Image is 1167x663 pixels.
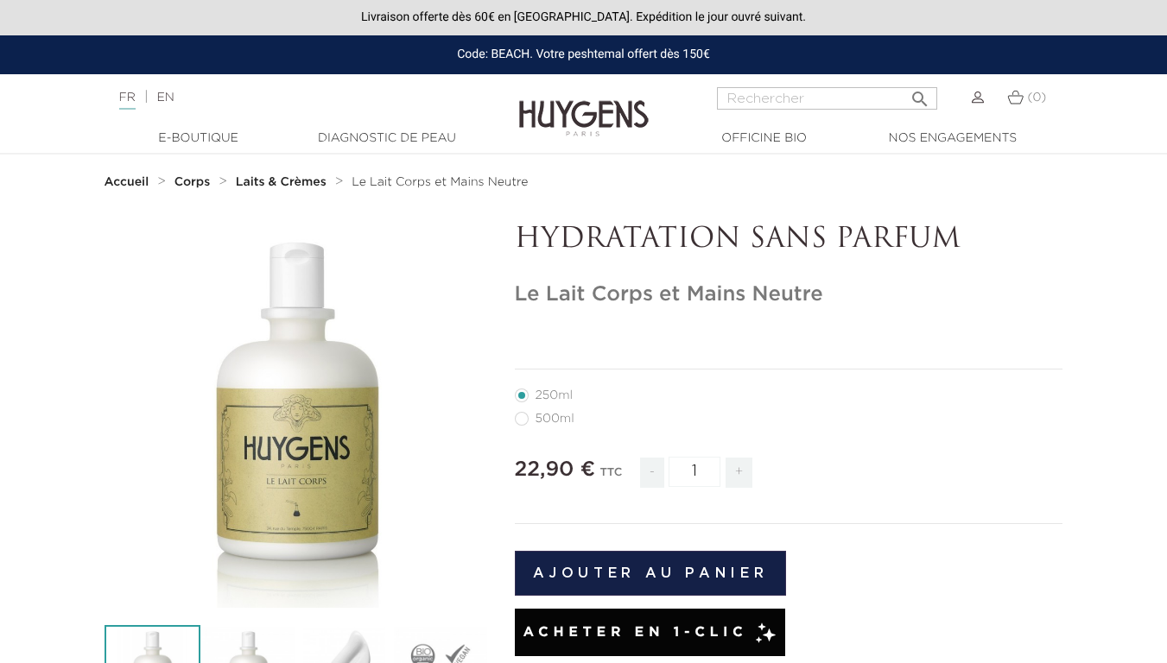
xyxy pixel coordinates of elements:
span: Le Lait Corps et Mains Neutre [352,176,528,188]
button:  [904,82,936,105]
strong: Laits & Crèmes [236,176,327,188]
label: 250ml [515,388,593,402]
span: - [640,458,664,488]
a: EN [156,92,174,104]
a: Accueil [105,175,153,189]
img: Huygens [519,73,649,139]
strong: Corps [174,176,211,188]
a: Nos engagements [866,129,1039,148]
i:  [910,84,930,104]
a: Officine Bio [678,129,851,148]
span: + [726,458,753,488]
input: Quantité [669,457,720,487]
div: TTC [599,454,622,501]
a: FR [119,92,136,110]
span: 22,90 € [515,459,595,480]
div: | [111,87,473,108]
p: HYDRATATION SANS PARFUM [515,224,1063,256]
label: 500ml [515,412,595,426]
a: Le Lait Corps et Mains Neutre [352,175,528,189]
input: Rechercher [717,87,937,110]
span: (0) [1027,92,1046,104]
strong: Accueil [105,176,149,188]
a: Diagnostic de peau [301,129,473,148]
a: Corps [174,175,214,189]
a: Laits & Crèmes [236,175,331,189]
button: Ajouter au panier [515,551,787,596]
a: E-Boutique [112,129,285,148]
h1: Le Lait Corps et Mains Neutre [515,282,1063,307]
